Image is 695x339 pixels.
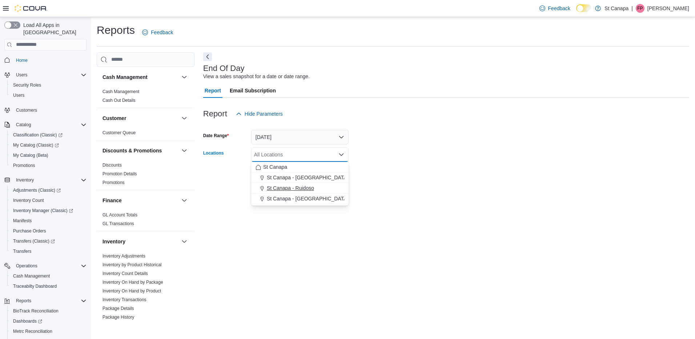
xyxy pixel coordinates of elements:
span: Traceabilty Dashboard [13,283,57,289]
h3: Finance [103,197,122,204]
button: My Catalog (Beta) [7,150,89,160]
div: Discounts & Promotions [97,161,194,190]
div: Cash Management [97,87,194,108]
span: Inventory [13,176,87,184]
span: Promotions [103,180,125,186]
span: Cash Out Details [103,97,136,103]
a: Promotions [10,161,38,170]
a: Inventory Transactions [103,297,146,302]
div: Customer [97,128,194,140]
label: Locations [203,150,224,156]
button: Users [7,90,89,100]
button: Promotions [7,160,89,171]
span: Inventory Count [10,196,87,205]
span: Inventory On Hand by Package [103,279,163,285]
span: Promotion Details [103,171,137,177]
a: Classification (Classic) [7,130,89,140]
button: BioTrack Reconciliation [7,306,89,316]
span: Report [205,83,221,98]
a: Promotion Details [103,171,137,176]
span: Operations [16,263,37,269]
button: [DATE] [251,130,349,144]
span: Transfers (Classic) [10,237,87,246]
span: Feedback [548,5,570,12]
a: Customers [13,106,40,115]
span: Users [10,91,87,100]
span: Home [13,56,87,65]
span: Adjustments (Classic) [13,187,61,193]
span: Classification (Classic) [13,132,63,138]
div: Finance [97,211,194,231]
span: Metrc Reconciliation [10,327,87,336]
a: My Catalog (Classic) [7,140,89,150]
span: Inventory Count [13,198,44,203]
h3: Report [203,109,227,118]
button: Inventory [103,238,178,245]
span: Inventory Manager (Classic) [13,208,73,214]
h3: Customer [103,115,126,122]
img: Cova [15,5,47,12]
span: FP [637,4,643,13]
input: Dark Mode [576,4,591,12]
a: Inventory by Product Historical [103,262,162,267]
a: Inventory Manager (Classic) [10,206,76,215]
div: Choose from the following options [251,162,349,204]
button: Discounts & Promotions [180,146,189,155]
a: Dashboards [7,316,89,326]
span: Reports [13,296,87,305]
button: Traceabilty Dashboard [7,281,89,291]
span: St Canapa - Ruidoso [267,184,314,192]
a: GL Account Totals [103,212,137,218]
span: My Catalog (Classic) [10,141,87,149]
span: Feedback [151,29,173,36]
span: Metrc Reconciliation [13,328,52,334]
span: BioTrack Reconciliation [13,308,59,314]
a: Inventory Count Details [103,271,148,276]
p: | [631,4,633,13]
a: GL Transactions [103,221,134,226]
span: St Canapa - [GEOGRAPHIC_DATA] [267,174,348,181]
a: Discounts [103,163,122,168]
span: Security Roles [10,81,87,89]
span: Customers [13,105,87,115]
button: Cash Management [103,73,178,81]
button: Home [1,55,89,65]
button: Operations [13,262,40,270]
button: Customer [180,114,189,123]
button: Reports [1,296,89,306]
button: Inventory [180,237,189,246]
span: My Catalog (Classic) [13,142,59,148]
div: View a sales snapshot for a date or date range. [203,73,310,80]
button: Inventory Count [7,195,89,206]
button: Users [1,70,89,80]
a: Package Details [103,306,134,311]
a: Users [10,91,27,100]
a: Cash Management [103,89,139,94]
button: Customer [103,115,178,122]
a: Purchase Orders [10,227,49,235]
span: Users [13,71,87,79]
h3: Cash Management [103,73,148,81]
button: Security Roles [7,80,89,90]
span: Users [13,92,24,98]
a: BioTrack Reconciliation [10,307,61,315]
span: Customers [16,107,37,113]
span: Manifests [10,216,87,225]
span: Transfers [10,247,87,256]
button: Reports [13,296,34,305]
span: Transfers [13,248,31,254]
span: Users [16,72,27,78]
span: Home [16,57,28,63]
a: My Catalog (Classic) [10,141,62,149]
button: Customers [1,105,89,115]
a: Security Roles [10,81,44,89]
div: Felix Palmer [636,4,644,13]
h3: End Of Day [203,64,245,73]
span: Manifests [13,218,32,224]
span: BioTrack Reconciliation [10,307,87,315]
